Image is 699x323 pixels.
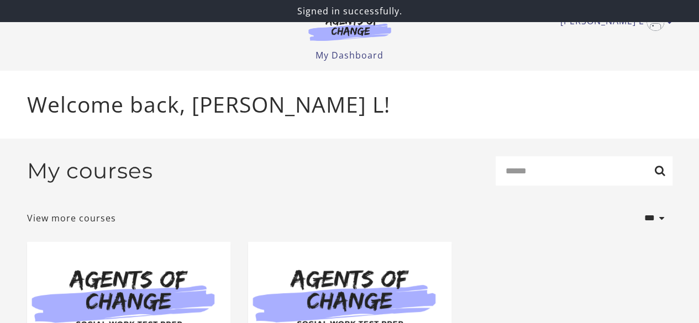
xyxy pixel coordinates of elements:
p: Signed in successfully. [4,4,695,18]
a: Toggle menu [560,13,667,31]
a: View more courses [27,211,116,225]
p: Welcome back, [PERSON_NAME] L! [27,88,672,121]
h2: My courses [27,158,153,184]
a: My Dashboard [316,49,383,61]
img: Agents of Change Logo [297,15,403,41]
